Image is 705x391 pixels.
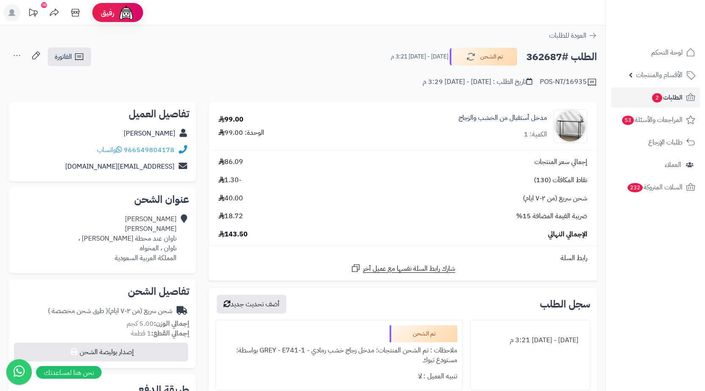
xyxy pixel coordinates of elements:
a: 966549804178 [124,145,174,155]
img: ai-face.png [118,4,135,21]
h2: الطلب #362687 [526,48,597,66]
a: [PERSON_NAME] [124,128,175,139]
a: المراجعات والأسئلة53 [611,110,700,130]
img: 1751364612-1-90x90.jpg [554,109,587,143]
span: الإجمالي النهائي [548,230,587,239]
a: مدخل أستقبال من الخشب والزجاج [459,113,547,123]
h2: تفاصيل الشحن [15,286,189,297]
span: ( طرق شحن مخصصة ) [48,306,108,316]
span: رفيق [101,8,114,18]
span: طلبات الإرجاع [648,136,683,148]
a: طلبات الإرجاع [611,132,700,153]
a: تحديثات المنصة [22,4,44,23]
div: تنبيه العميل : لا [221,368,457,385]
div: [PERSON_NAME] [PERSON_NAME] ناوان عند محطة [PERSON_NAME] ، ناوان ، المخواه المملكة العربية السعودية [78,214,177,263]
span: العملاء [665,159,681,171]
span: -1.30 [218,175,241,185]
small: 1 قطعة [131,328,189,338]
h2: تفاصيل العميل [15,109,189,119]
div: الوحدة: 99.00 [218,128,264,138]
span: السلات المتروكة [627,181,683,193]
span: 2 [652,93,662,103]
button: تم الشحن [450,48,517,66]
span: 40.00 [218,194,243,203]
strong: إجمالي القطع: [151,328,189,338]
button: إصدار بوليصة الشحن [14,343,188,361]
div: تاريخ الطلب : [DATE] - [DATE] 3:29 م [423,77,532,87]
small: [DATE] - [DATE] 3:21 م [391,53,448,61]
a: العودة للطلبات [549,31,597,41]
a: العملاء [611,155,700,175]
div: 10 [41,2,47,8]
div: الكمية: 1 [524,130,547,139]
h2: عنوان الشحن [15,194,189,205]
h3: سجل الطلب [540,299,590,309]
span: 232 [628,183,643,192]
strong: إجمالي الوزن: [154,319,189,329]
a: الطلبات2 [611,87,700,108]
span: ضريبة القيمة المضافة 15% [516,211,587,221]
div: شحن سريع (من ٢-٧ ايام) [48,306,172,316]
span: شحن سريع (من ٢-٧ ايام) [523,194,587,203]
span: الفاتورة [55,52,72,62]
a: [EMAIL_ADDRESS][DOMAIN_NAME] [65,161,174,172]
span: الطلبات [651,92,683,103]
div: رابط السلة [212,253,594,263]
a: الفاتورة [48,47,91,66]
small: 5.00 كجم [127,319,189,329]
div: 99.00 [218,115,243,125]
div: POS-NT/16935 [540,77,597,87]
span: 86.09 [218,157,243,167]
div: ملاحظات : تم الشحن المنتجات: مدخل زجاج خشب رمادي - GREY - E741-1 بواسطة: مستودع تبوك [221,342,457,369]
span: المراجعات والأسئلة [621,114,683,126]
span: شارك رابط السلة نفسها مع عميل آخر [363,264,455,274]
span: 18.72 [218,211,243,221]
a: شارك رابط السلة نفسها مع عميل آخر [351,263,455,274]
span: لوحة التحكم [651,47,683,58]
span: 143.50 [218,230,248,239]
a: لوحة التحكم [611,42,700,63]
span: 53 [622,116,634,125]
div: تم الشحن [390,325,457,342]
div: [DATE] - [DATE] 3:21 م [476,332,585,349]
span: العودة للطلبات [549,31,586,41]
span: إجمالي سعر المنتجات [534,157,587,167]
a: السلات المتروكة232 [611,177,700,197]
a: واتساب [97,145,122,155]
span: نقاط المكافآت (130) [534,175,587,185]
span: الأقسام والمنتجات [636,69,683,81]
button: أضف تحديث جديد [217,295,286,313]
